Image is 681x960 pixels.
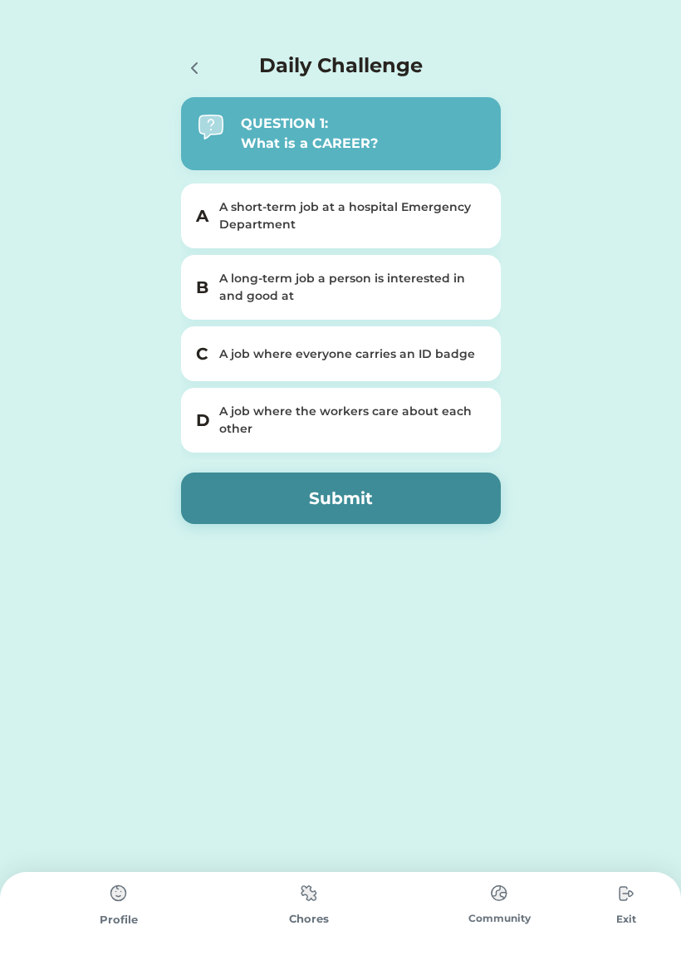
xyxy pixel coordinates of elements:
[404,911,595,926] div: Community
[196,341,209,366] h5: C
[198,114,224,140] img: interface-help-question-message--bubble-help-mark-message-query-question-speech.svg
[595,912,658,927] div: Exit
[241,114,484,154] div: QUESTION 1: What is a CAREER?
[292,877,326,909] img: type%3Dchores%2C%20state%3Ddefault.svg
[102,877,135,910] img: type%3Dchores%2C%20state%3Ddefault.svg
[483,877,516,909] img: type%3Dchores%2C%20state%3Ddefault.svg
[181,473,501,524] button: Submit
[610,877,643,910] img: type%3Dchores%2C%20state%3Ddefault.svg
[196,275,209,300] h5: B
[219,198,483,233] div: A short-term job at a hospital Emergency Department
[259,51,423,81] h4: Daily Challenge
[219,270,483,305] div: A long-term job a person is interested in and good at
[219,403,483,438] div: A job where the workers care about each other
[219,345,483,363] div: A job where everyone carries an ID badge
[213,911,404,928] div: Chores
[196,408,209,433] h5: D
[196,203,209,228] h5: A
[23,912,213,928] div: Profile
